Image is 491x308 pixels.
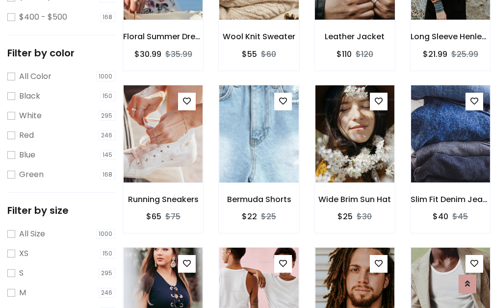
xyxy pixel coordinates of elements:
[19,248,28,259] label: XS
[433,212,448,221] h6: $40
[100,150,116,160] span: 145
[19,71,52,82] label: All Color
[99,288,116,298] span: 246
[123,195,203,204] h6: Running Sneakers
[242,50,257,59] h6: $55
[7,47,115,59] h5: Filter by color
[451,49,478,60] del: $25.99
[452,211,468,222] del: $45
[99,111,116,121] span: 295
[165,211,181,222] del: $75
[7,205,115,216] h5: Filter by size
[19,129,34,141] label: Red
[315,32,395,41] h6: Leather Jacket
[357,211,372,222] del: $30
[19,149,35,161] label: Blue
[219,32,299,41] h6: Wool Knit Sweater
[123,32,203,41] h6: Floral Summer Dress
[337,212,353,221] h6: $25
[19,267,24,279] label: S
[146,212,161,221] h6: $65
[100,249,116,258] span: 150
[411,32,491,41] h6: Long Sleeve Henley T-Shirt
[336,50,352,59] h6: $110
[261,49,276,60] del: $60
[261,211,276,222] del: $25
[99,130,116,140] span: 246
[356,49,373,60] del: $120
[423,50,447,59] h6: $21.99
[411,195,491,204] h6: Slim Fit Denim Jeans
[99,268,116,278] span: 295
[96,229,116,239] span: 1000
[242,212,257,221] h6: $22
[19,90,40,102] label: Black
[19,11,67,23] label: $400 - $500
[165,49,192,60] del: $35.99
[219,195,299,204] h6: Bermuda Shorts
[19,228,45,240] label: All Size
[134,50,161,59] h6: $30.99
[19,169,44,180] label: Green
[315,195,395,204] h6: Wide Brim Sun Hat
[19,287,26,299] label: M
[19,110,42,122] label: White
[96,72,116,81] span: 1000
[100,170,116,180] span: 168
[100,91,116,101] span: 150
[100,12,116,22] span: 168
